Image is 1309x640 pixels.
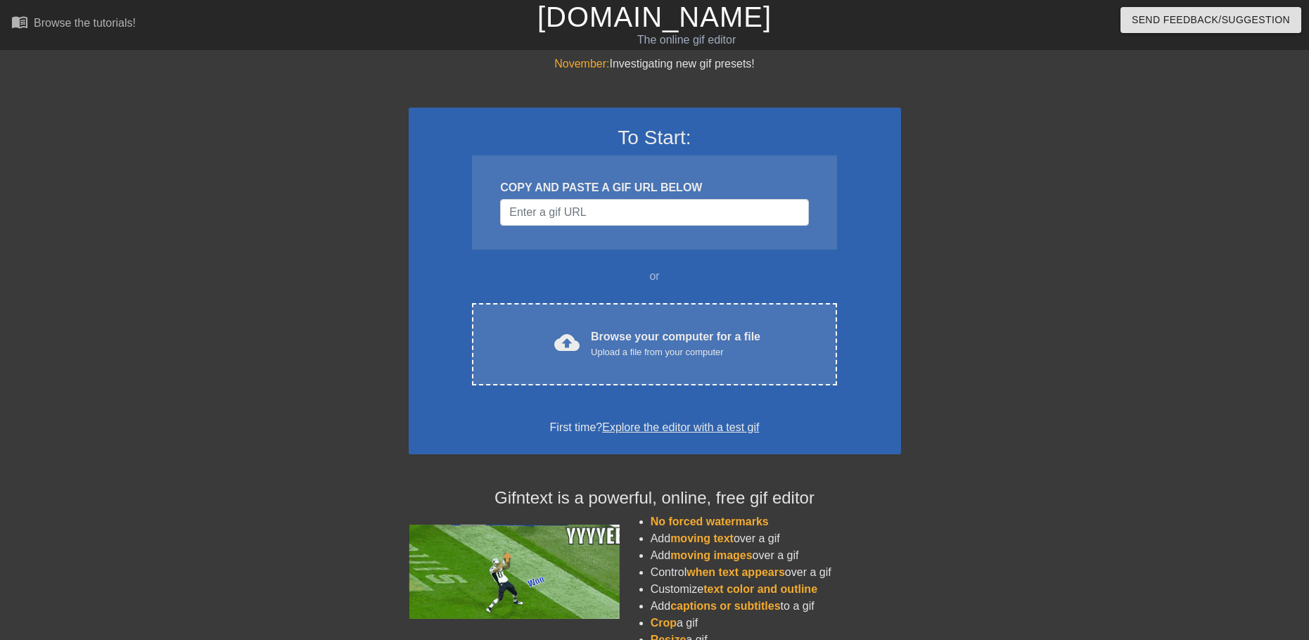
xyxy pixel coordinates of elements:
div: The online gif editor [443,32,929,49]
input: Username [500,199,808,226]
span: cloud_upload [554,330,580,355]
li: Add to a gif [651,598,901,615]
div: Investigating new gif presets! [409,56,901,72]
span: moving text [670,532,734,544]
img: football_small.gif [409,525,620,619]
li: Customize [651,581,901,598]
div: Upload a file from your computer [591,345,760,359]
div: Browse the tutorials! [34,17,136,29]
h4: Gifntext is a powerful, online, free gif editor [409,488,901,508]
span: text color and outline [703,583,817,595]
a: Explore the editor with a test gif [602,421,759,433]
span: November: [554,58,609,70]
span: moving images [670,549,752,561]
a: [DOMAIN_NAME] [537,1,772,32]
span: menu_book [11,13,28,30]
span: captions or subtitles [670,600,780,612]
div: First time? [427,419,883,436]
a: Browse the tutorials! [11,13,136,35]
span: when text appears [687,566,785,578]
li: Add over a gif [651,547,901,564]
span: No forced watermarks [651,516,769,527]
h3: To Start: [427,126,883,150]
li: Control over a gif [651,564,901,581]
span: Crop [651,617,677,629]
div: or [445,268,864,285]
div: Browse your computer for a file [591,328,760,359]
button: Send Feedback/Suggestion [1120,7,1301,33]
div: COPY AND PASTE A GIF URL BELOW [500,179,808,196]
span: Send Feedback/Suggestion [1132,11,1290,29]
li: a gif [651,615,901,632]
li: Add over a gif [651,530,901,547]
